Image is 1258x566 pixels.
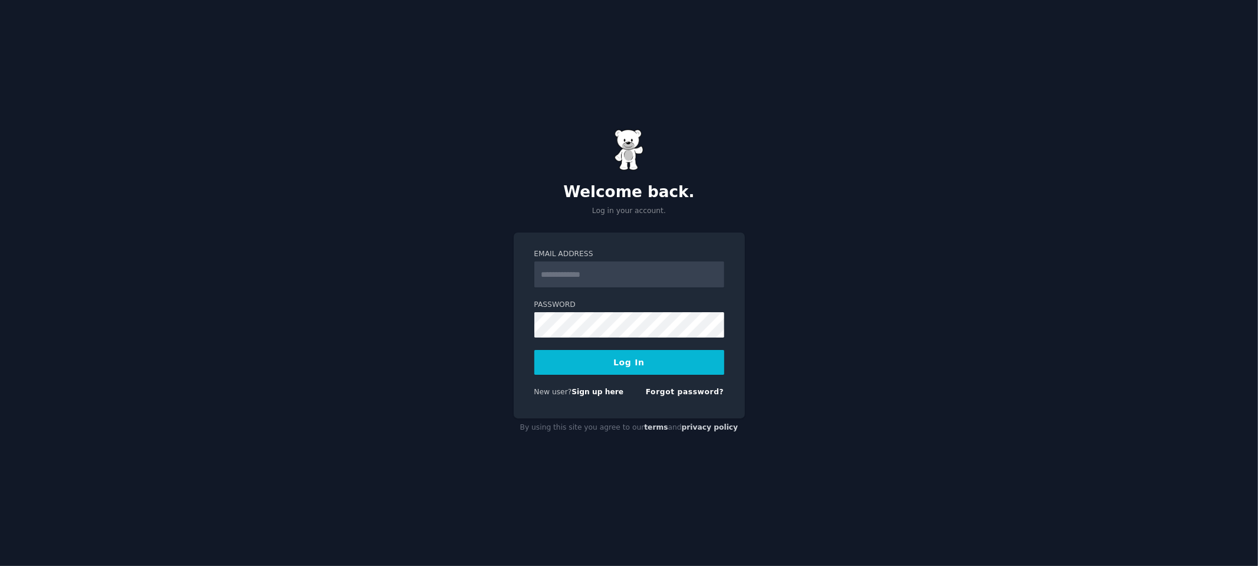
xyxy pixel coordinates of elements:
img: Gummy Bear [615,129,644,171]
div: By using this site you agree to our and [514,418,745,437]
h2: Welcome back. [514,183,745,202]
label: Password [534,300,724,310]
label: Email Address [534,249,724,260]
a: privacy policy [682,423,738,431]
a: Sign up here [571,388,623,396]
a: Forgot password? [646,388,724,396]
span: New user? [534,388,572,396]
a: terms [644,423,668,431]
p: Log in your account. [514,206,745,217]
button: Log In [534,350,724,375]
